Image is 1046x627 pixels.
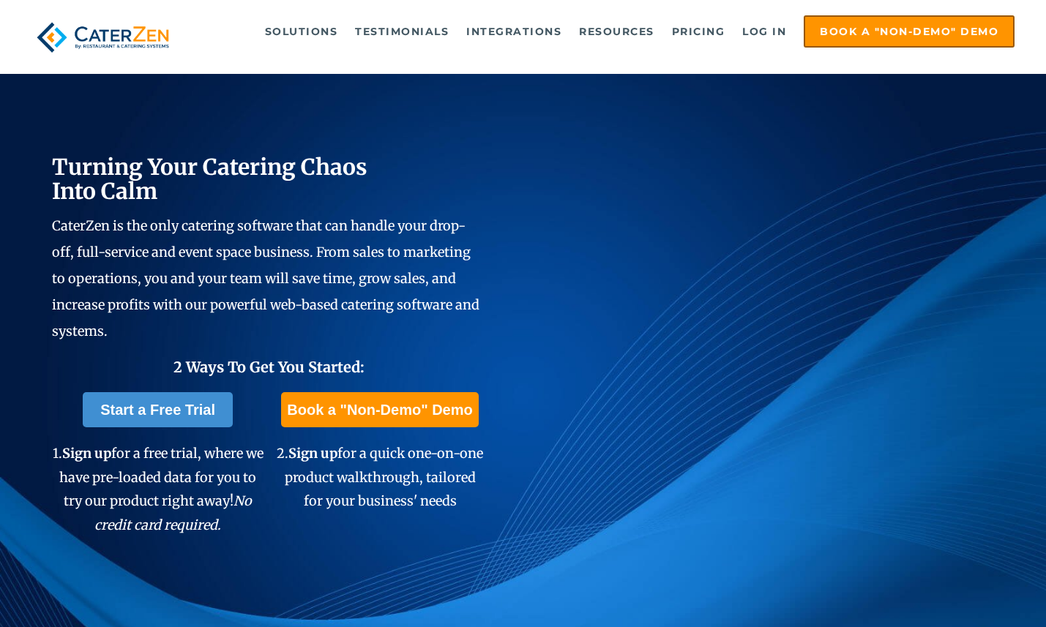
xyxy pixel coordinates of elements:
[173,358,365,376] span: 2 Ways To Get You Started:
[288,445,337,462] span: Sign up
[52,217,479,339] span: CaterZen is the only catering software that can handle your drop-off, full-service and event spac...
[199,15,1015,48] div: Navigation Menu
[83,392,233,427] a: Start a Free Trial
[348,17,456,46] a: Testimonials
[459,17,569,46] a: Integrations
[281,392,478,427] a: Book a "Non-Demo" Demo
[916,570,1030,611] iframe: Help widget launcher
[62,445,111,462] span: Sign up
[52,153,367,205] span: Turning Your Catering Chaos Into Calm
[94,492,252,533] em: No credit card required.
[31,15,174,59] img: caterzen
[53,445,264,533] span: 1. for a free trial, where we have pre-loaded data for you to try our product right away!
[258,17,345,46] a: Solutions
[735,17,793,46] a: Log in
[572,17,662,46] a: Resources
[665,17,733,46] a: Pricing
[277,445,483,509] span: 2. for a quick one-on-one product walkthrough, tailored for your business' needs
[804,15,1015,48] a: Book a "Non-Demo" Demo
